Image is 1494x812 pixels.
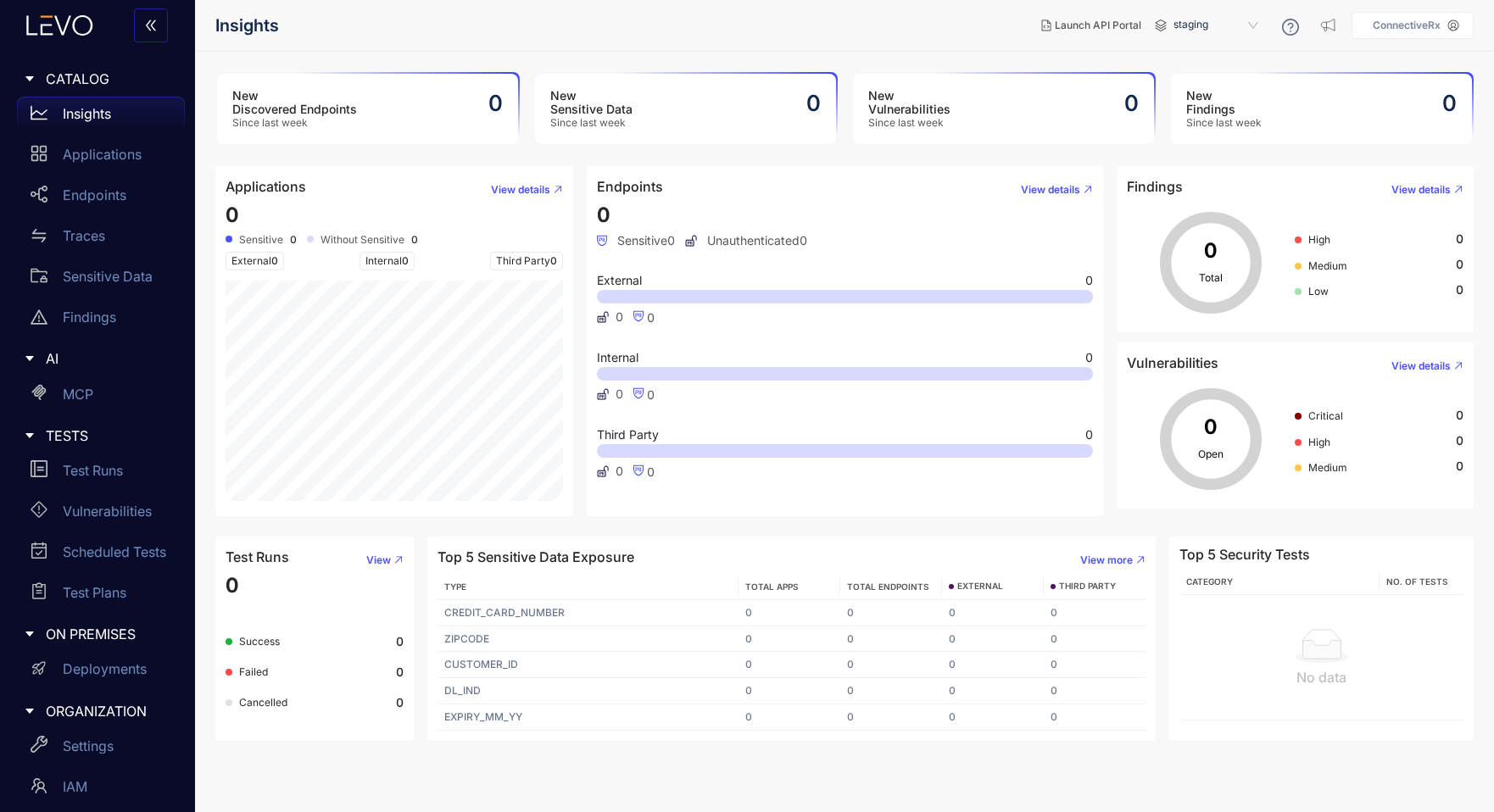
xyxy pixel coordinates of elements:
td: 0 [942,678,1044,704]
span: 0 [597,203,610,227]
span: 0 [1456,232,1463,246]
span: 0 [226,573,239,598]
span: Critical [1308,409,1343,422]
a: Endpoints [17,178,185,219]
h2: 0 [1124,91,1139,116]
button: View details [477,176,563,203]
span: Insights [215,16,279,36]
span: 0 [402,254,409,267]
span: 0 [647,387,655,402]
h4: Top 5 Security Tests [1179,547,1310,562]
h3: New Findings [1186,89,1262,116]
p: Findings [63,309,116,325]
td: 0 [840,600,942,626]
button: View more [1067,547,1146,574]
button: View details [1378,353,1463,380]
span: View [366,554,391,566]
h4: Applications [226,179,306,194]
span: High [1308,233,1330,246]
span: Since last week [868,117,950,129]
p: Endpoints [63,187,126,203]
div: TESTS [10,418,185,453]
span: EXTERNAL [957,581,1003,592]
span: Since last week [1186,117,1262,129]
td: 0 [1044,652,1146,678]
span: 0 [647,464,655,479]
span: View more [1080,554,1133,566]
td: 0 [739,626,840,653]
span: View details [1391,184,1451,196]
span: double-left [144,19,158,34]
span: AI [46,351,171,366]
p: Applications [63,147,142,162]
td: 0 [1044,678,1146,704]
span: Internal [597,352,638,364]
h3: New Discovered Endpoints [232,89,357,116]
a: Traces [17,219,185,259]
span: Success [239,635,280,648]
p: Traces [63,228,105,243]
span: Cancelled [239,696,287,709]
button: View [353,547,404,574]
button: View details [1378,176,1463,203]
span: 0 [1456,283,1463,297]
p: Insights [63,106,111,121]
div: ON PREMISES [10,616,185,652]
td: EXPIRY_MM_YY [438,704,739,731]
span: ON PREMISES [46,626,171,642]
span: View details [1391,360,1451,372]
span: Launch API Portal [1055,19,1141,31]
td: 0 [739,600,840,626]
span: Medium [1308,259,1347,272]
span: Category [1186,576,1233,587]
h2: 0 [488,91,503,116]
div: AI [10,341,185,376]
span: Sensitive [239,234,283,246]
td: CREDIT_CARD_NUMBER [438,600,739,626]
span: Failed [239,665,268,678]
span: Since last week [550,117,633,129]
p: ConnectiveRx [1373,19,1441,31]
span: 0 [616,464,623,478]
h2: 0 [1442,91,1457,116]
td: 0 [1044,704,1146,731]
span: 0 [1456,258,1463,271]
span: Third Party [597,429,659,441]
button: Launch API Portal [1028,12,1155,39]
span: Third Party [490,252,563,270]
td: 0 [942,600,1044,626]
span: THIRD PARTY [1059,581,1116,592]
span: 0 [550,254,557,267]
h4: Findings [1127,179,1183,194]
a: MCP [17,377,185,418]
span: Medium [1308,461,1347,474]
p: Scheduled Tests [63,544,166,559]
h3: New Vulnerabilities [868,89,950,116]
span: TOTAL ENDPOINTS [847,581,929,592]
h4: Endpoints [597,179,663,194]
div: CATALOG [10,61,185,97]
span: 0 [1085,275,1093,286]
button: View details [1007,176,1093,203]
td: 0 [840,704,942,731]
span: 0 [616,310,623,324]
span: swap [31,227,47,244]
span: 0 [1456,459,1463,473]
p: MCP [63,387,93,402]
h4: Test Runs [226,549,289,565]
b: 0 [411,234,418,246]
td: 0 [840,678,942,704]
a: Vulnerabilities [17,494,185,535]
span: High [1308,436,1330,448]
span: 0 [616,387,623,401]
span: 0 [1456,409,1463,422]
span: 0 [1085,352,1093,364]
td: 0 [942,652,1044,678]
span: Sensitive 0 [597,234,675,247]
span: 0 [1456,434,1463,448]
span: Without Sensitive [321,234,404,246]
td: 0 [739,704,840,731]
a: IAM [17,770,185,810]
span: View details [491,184,550,196]
span: External [226,252,284,270]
